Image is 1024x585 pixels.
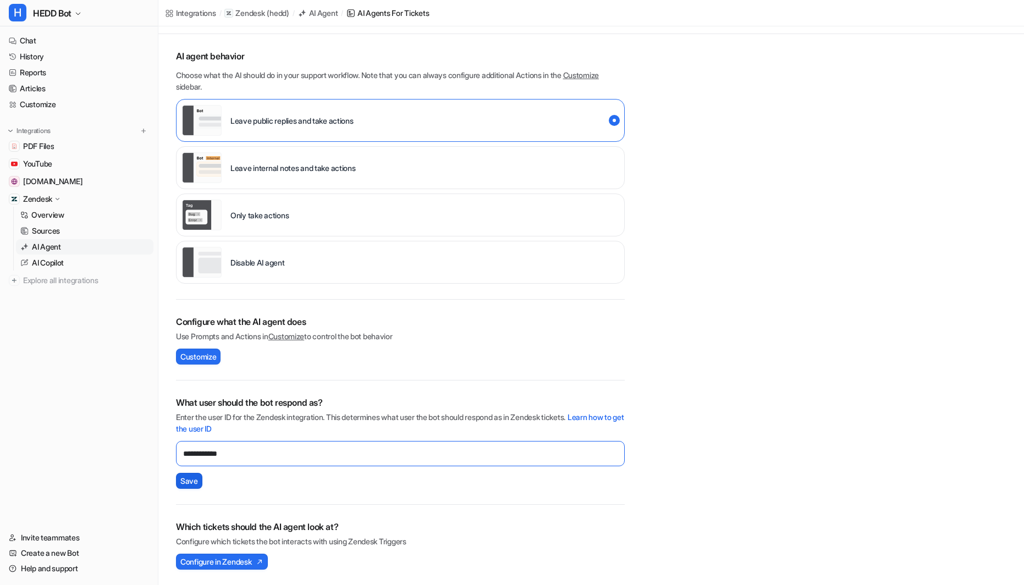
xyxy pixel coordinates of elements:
[11,178,18,185] img: hedd.audio
[309,7,338,19] div: AI Agent
[563,70,599,80] a: Customize
[7,127,14,135] img: expand menu
[4,49,153,64] a: History
[32,241,61,252] p: AI Agent
[4,125,54,136] button: Integrations
[230,209,289,221] p: Only take actions
[4,530,153,545] a: Invite teammates
[182,152,222,183] img: Leave internal notes and take actions
[176,7,216,19] div: Integrations
[176,146,625,189] div: live::internal_reply
[230,257,285,268] p: Disable AI agent
[4,139,153,154] a: PDF FilesPDF Files
[23,272,149,289] span: Explore all integrations
[180,556,251,567] span: Configure in Zendesk
[4,33,153,48] a: Chat
[267,8,289,19] p: ( hedd )
[180,475,198,487] span: Save
[32,257,64,268] p: AI Copilot
[224,8,289,19] a: Zendesk(hedd)
[33,5,71,21] span: HEDD Bot
[230,162,356,174] p: Leave internal notes and take actions
[4,81,153,96] a: Articles
[4,561,153,576] a: Help and support
[4,273,153,288] a: Explore all integrations
[4,65,153,80] a: Reports
[31,209,64,220] p: Overview
[180,351,216,362] span: Customize
[176,412,624,433] a: Learn how to get the user ID
[176,411,625,434] p: Enter the user ID for the Zendesk integration. This determines what user the bot should respond a...
[293,8,295,18] span: /
[346,7,429,19] a: AI Agents for tickets
[176,536,625,547] p: Configure which tickets the bot interacts with using Zendesk Triggers
[357,7,429,19] div: AI Agents for tickets
[176,473,202,489] button: Save
[16,223,153,239] a: Sources
[230,115,354,126] p: Leave public replies and take actions
[176,349,221,365] button: Customize
[23,141,54,152] span: PDF Files
[268,332,304,341] a: Customize
[176,69,625,92] p: Choose what the AI should do in your support workflow. Note that you can always configure additio...
[182,200,222,230] img: Only take actions
[4,97,153,112] a: Customize
[23,158,52,169] span: YouTube
[341,8,343,18] span: /
[176,554,268,570] button: Configure in Zendesk
[219,8,222,18] span: /
[11,143,18,150] img: PDF Files
[176,99,625,142] div: live::external_reply
[176,241,625,284] div: paused::disabled
[165,7,216,19] a: Integrations
[4,545,153,561] a: Create a new Bot
[182,247,222,278] img: Disable AI agent
[176,330,625,342] p: Use Prompts and Actions in to control the bot behavior
[23,194,52,205] p: Zendesk
[182,105,222,136] img: Leave public replies and take actions
[16,255,153,271] a: AI Copilot
[235,8,265,19] p: Zendesk
[11,161,18,167] img: YouTube
[16,239,153,255] a: AI Agent
[9,275,20,286] img: explore all integrations
[176,194,625,236] div: live::disabled
[298,7,338,19] a: AI Agent
[176,396,625,409] h2: What user should the bot respond as?
[11,196,18,202] img: Zendesk
[176,49,625,63] p: AI agent behavior
[9,4,26,21] span: H
[176,315,625,328] h2: Configure what the AI agent does
[4,174,153,189] a: hedd.audio[DOMAIN_NAME]
[32,225,60,236] p: Sources
[176,520,625,533] h2: Which tickets should the AI agent look at?
[16,126,51,135] p: Integrations
[16,207,153,223] a: Overview
[140,127,147,135] img: menu_add.svg
[23,176,82,187] span: [DOMAIN_NAME]
[4,156,153,172] a: YouTubeYouTube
